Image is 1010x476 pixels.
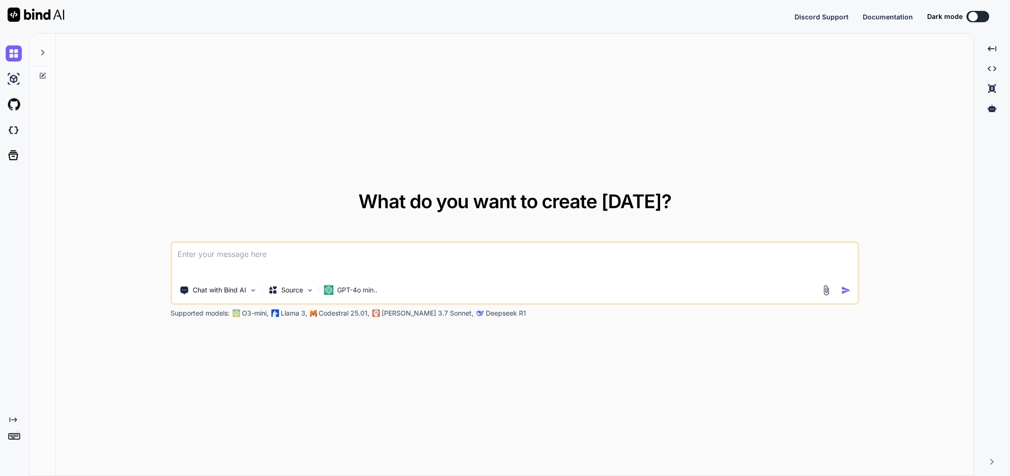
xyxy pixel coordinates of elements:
[306,286,314,294] img: Pick Models
[486,309,526,318] p: Deepseek R1
[281,285,303,295] p: Source
[242,309,268,318] p: O3-mini,
[6,122,22,138] img: darkCloudIdeIcon
[476,309,484,317] img: claude
[795,12,849,22] button: Discord Support
[358,190,671,213] span: What do you want to create [DATE]?
[6,71,22,87] img: ai-studio
[795,13,849,21] span: Discord Support
[310,310,317,317] img: Mistral-AI
[271,309,279,317] img: Llama2
[8,8,64,22] img: Bind AI
[863,12,913,22] button: Documentation
[863,13,913,21] span: Documentation
[170,309,230,318] p: Supported models:
[324,285,333,295] img: GPT-4o mini
[6,45,22,62] img: chat
[927,12,963,21] span: Dark mode
[232,309,240,317] img: GPT-4
[281,309,307,318] p: Llama 3,
[249,286,257,294] img: Pick Tools
[319,309,369,318] p: Codestral 25.01,
[821,285,831,296] img: attachment
[337,285,377,295] p: GPT-4o min..
[193,285,246,295] p: Chat with Bind AI
[382,309,474,318] p: [PERSON_NAME] 3.7 Sonnet,
[372,309,380,317] img: claude
[6,97,22,113] img: githubLight
[841,285,851,295] img: icon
